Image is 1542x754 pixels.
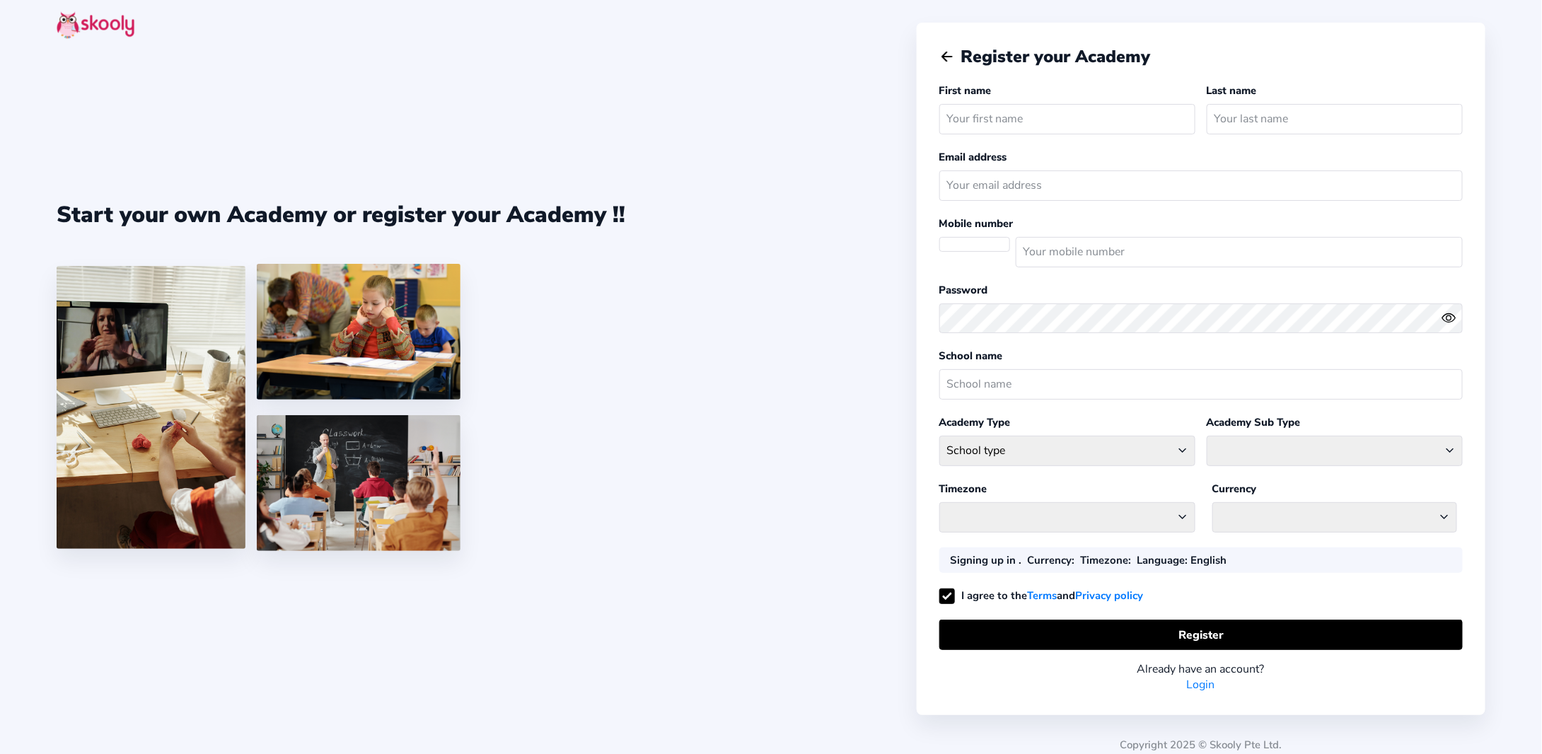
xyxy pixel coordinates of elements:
[939,283,988,297] label: Password
[939,620,1463,650] button: Register
[57,266,245,549] img: 1.jpg
[1187,677,1215,692] a: Login
[939,482,987,496] label: Timezone
[1137,553,1186,567] b: Language
[939,49,955,64] button: arrow back outline
[1076,587,1144,605] a: Privacy policy
[1442,311,1463,325] button: eye outlineeye off outline
[57,11,134,39] img: skooly-logo.png
[939,415,1011,429] label: Academy Type
[1137,553,1227,567] div: : English
[939,170,1463,201] input: Your email address
[939,104,1195,134] input: Your first name
[1442,311,1456,325] ion-icon: eye outline
[1016,237,1463,267] input: Your mobile number
[257,415,460,551] img: 5.png
[1207,104,1463,134] input: Your last name
[1028,587,1057,605] a: Terms
[1081,553,1129,567] b: Timezone
[1212,482,1257,496] label: Currency
[939,588,1144,603] label: I agree to the and
[939,349,1003,363] label: School name
[961,45,1150,68] span: Register your Academy
[1207,83,1257,98] label: Last name
[939,150,1007,164] label: Email address
[939,216,1014,231] label: Mobile number
[257,264,460,400] img: 4.png
[57,199,625,230] div: Start your own Academy or register your Academy !!
[1028,553,1075,567] div: :
[951,553,1022,567] div: Signing up in .
[939,83,992,98] label: First name
[939,661,1463,677] div: Already have an account?
[939,369,1463,400] input: School name
[1207,415,1301,429] label: Academy Sub Type
[1028,553,1072,567] b: Currency
[1081,553,1132,567] div: :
